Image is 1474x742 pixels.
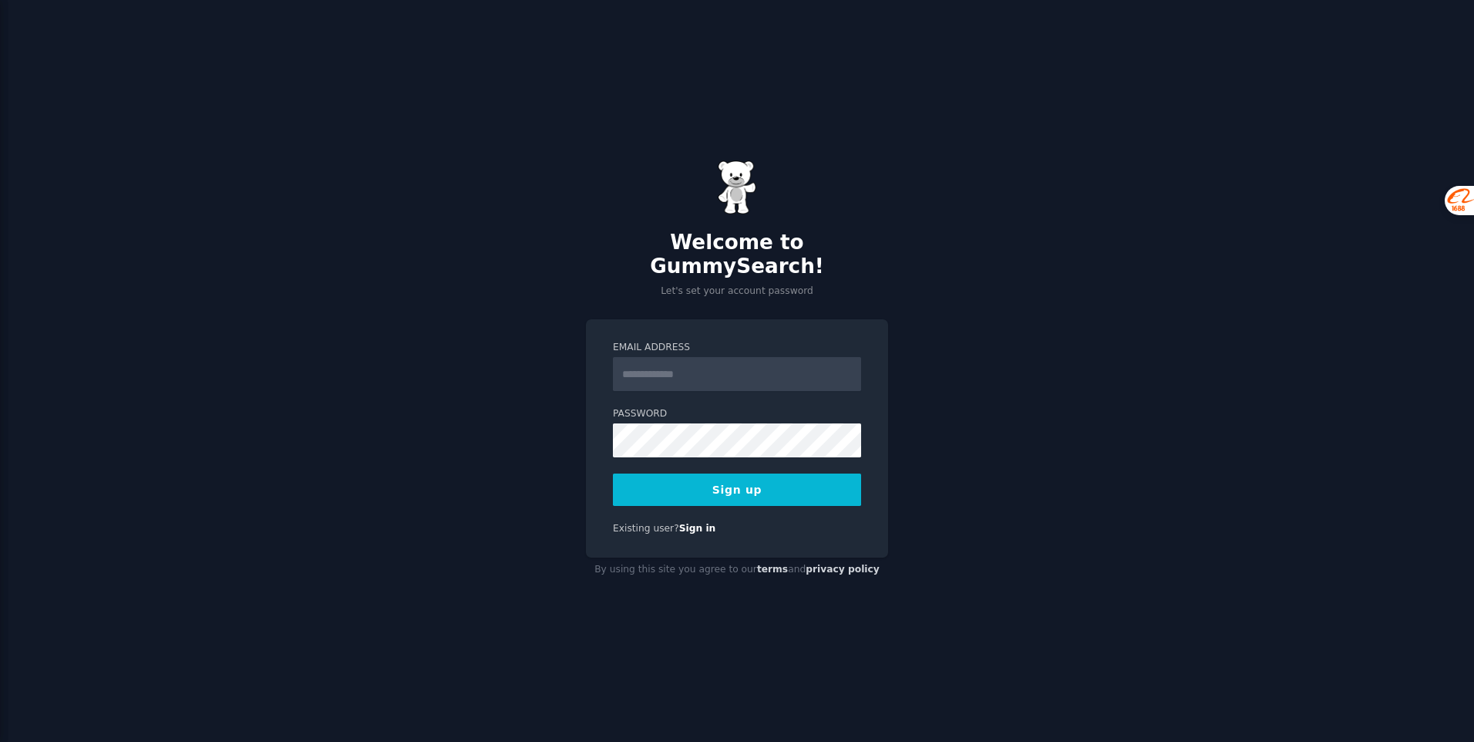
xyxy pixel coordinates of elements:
[613,523,679,534] span: Existing user?
[613,407,861,421] label: Password
[806,564,880,575] a: privacy policy
[679,523,716,534] a: Sign in
[613,341,861,355] label: Email Address
[586,231,888,279] h2: Welcome to GummySearch!
[757,564,788,575] a: terms
[586,285,888,298] p: Let's set your account password
[718,160,756,214] img: Gummy Bear
[613,474,861,506] button: Sign up
[586,558,888,582] div: By using this site you agree to our and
